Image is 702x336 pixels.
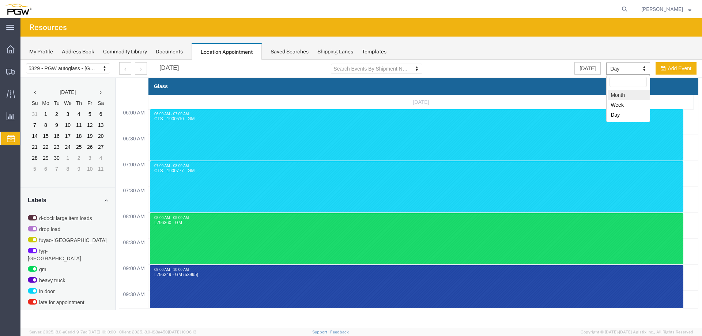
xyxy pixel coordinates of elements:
span: Client: 2025.18.0-198a450 [119,330,196,334]
a: Support [312,330,331,334]
div: My Profile [29,48,53,56]
div: Address Book [62,48,94,56]
div: Location Appointment [192,43,262,60]
a: Feedback [330,330,349,334]
button: [PERSON_NAME] [641,5,692,14]
div: Commodity Library [103,48,147,56]
div: Templates [362,48,386,56]
img: logo [5,4,31,15]
div: Shipping Lanes [317,48,353,56]
div: Saved Searches [271,48,309,56]
span: Phillip Thornton [641,5,683,13]
h4: Resources [29,18,67,37]
span: Server: 2025.18.0-a0edd1917ac [29,330,116,334]
div: Documents [156,48,183,56]
span: Copyright © [DATE]-[DATE] Agistix Inc., All Rights Reserved [581,329,693,335]
iframe: FS Legacy Container [20,60,702,328]
span: [DATE] 10:10:00 [87,330,116,334]
span: [DATE] 10:06:13 [168,330,196,334]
